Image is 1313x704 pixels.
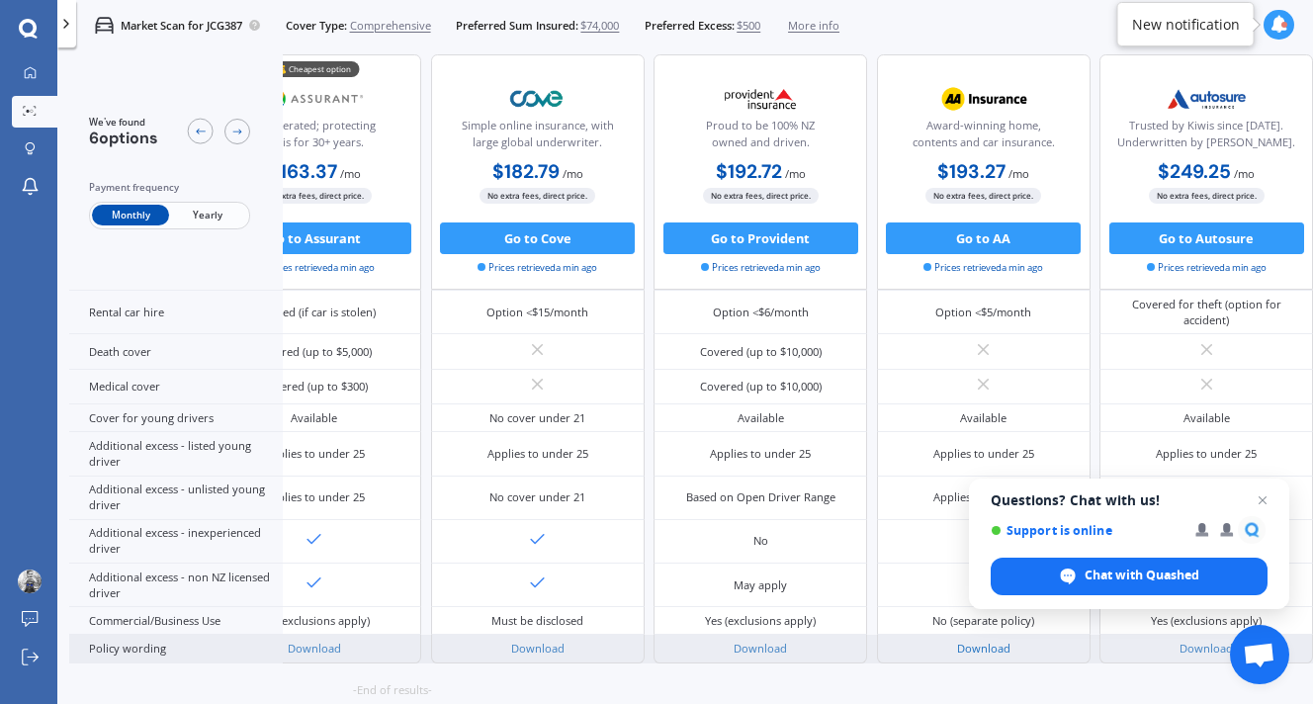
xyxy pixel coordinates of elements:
[1109,222,1304,254] button: Go to Autosure
[69,564,283,607] div: Additional excess - non NZ licensed driver
[169,206,246,226] span: Yearly
[511,641,565,656] a: Download
[489,489,585,505] div: No cover under 21
[478,261,597,275] span: Prices retrieved a min ago
[489,410,585,426] div: No cover under 21
[350,18,431,34] span: Comprehensive
[925,189,1041,204] span: No extra fees, direct price.
[1251,488,1274,512] span: Close chat
[218,222,412,254] button: Go to Assurant
[700,379,822,395] div: Covered (up to $10,000)
[1008,166,1029,181] span: / mo
[705,613,816,629] div: Yes (exclusions apply)
[291,410,337,426] div: Available
[960,410,1007,426] div: Available
[254,261,374,275] span: Prices retrieved a min ago
[487,446,588,462] div: Applies to under 25
[734,641,787,656] a: Download
[645,18,735,34] span: Preferred Excess:
[563,166,583,181] span: / mo
[440,222,635,254] button: Go to Cove
[991,558,1268,595] div: Chat with Quashed
[259,613,370,629] div: Yes (exclusions apply)
[663,222,858,254] button: Go to Provident
[1147,261,1267,275] span: Prices retrieved a min ago
[264,446,365,462] div: Applies to under 25
[1180,641,1233,656] a: Download
[480,189,595,204] span: No extra fees, direct price.
[1158,159,1231,184] b: $249.25
[1132,15,1240,35] div: New notification
[268,159,337,184] b: $163.37
[491,613,583,629] div: Must be disclosed
[69,404,283,432] div: Cover for young drivers
[69,520,283,564] div: Additional excess - inexperienced driver
[737,18,760,34] span: $500
[89,116,158,130] span: We've found
[95,16,114,35] img: car.f15378c7a67c060ca3f3.svg
[252,305,376,320] div: Covered (if car is stolen)
[734,577,787,593] div: May apply
[738,410,784,426] div: Available
[92,206,169,226] span: Monthly
[701,261,821,275] span: Prices retrieved a min ago
[785,166,806,181] span: / mo
[69,370,283,404] div: Medical cover
[121,18,242,34] p: Market Scan for JCG387
[444,118,630,157] div: Simple online insurance, with large global underwriter.
[667,118,853,157] div: Proud to be 100% NZ owned and driven.
[686,489,835,505] div: Based on Open Driver Range
[700,344,822,360] div: Covered (up to $10,000)
[69,334,283,369] div: Death cover
[1183,410,1230,426] div: Available
[1149,189,1265,204] span: No extra fees, direct price.
[891,118,1077,157] div: Award-winning home, contents and car insurance.
[1156,446,1257,462] div: Applies to under 25
[353,682,432,698] span: -End of results-
[256,344,372,360] div: Covered (up to $5,000)
[69,291,283,334] div: Rental car hire
[264,489,365,505] div: Applies to under 25
[221,118,407,157] div: NZ operated; protecting Kiwis for 30+ years.
[89,128,158,148] span: 6 options
[580,18,619,34] span: $74,000
[1234,166,1255,181] span: / mo
[262,79,367,119] img: Assurant.png
[1155,79,1260,119] img: Autosure.webp
[69,635,283,662] div: Policy wording
[340,166,361,181] span: / mo
[931,79,1036,119] img: AA.webp
[269,62,359,78] div: 💰 Cheapest option
[69,432,283,476] div: Additional excess - listed young driver
[991,523,1182,538] span: Support is online
[485,79,590,119] img: Cove.webp
[256,189,372,204] span: No extra fees, direct price.
[710,446,811,462] div: Applies to under 25
[713,305,809,320] div: Option <$6/month
[261,379,368,395] div: Covered (up to $300)
[937,159,1006,184] b: $193.27
[933,446,1034,462] div: Applies to under 25
[991,492,1268,508] span: Questions? Chat with us!
[716,159,782,184] b: $192.72
[492,159,560,184] b: $182.79
[1230,625,1289,684] div: Open chat
[69,477,283,520] div: Additional excess - unlisted young driver
[18,570,42,593] img: ACg8ocKSB3pQ-NPldj1dpEZZMWBN5LNo7jk2QCkf5aGNmIOXPw3ID24=s96-c
[886,222,1081,254] button: Go to AA
[703,189,819,204] span: No extra fees, direct price.
[788,18,839,34] span: More info
[753,533,768,549] div: No
[1085,567,1199,584] span: Chat with Quashed
[1113,118,1299,157] div: Trusted by Kiwis since [DATE]. Underwritten by [PERSON_NAME].
[1151,613,1262,629] div: Yes (exclusions apply)
[1112,297,1302,328] div: Covered for theft (option for accident)
[456,18,578,34] span: Preferred Sum Insured:
[923,261,1043,275] span: Prices retrieved a min ago
[708,79,813,119] img: Provident.png
[933,489,1034,505] div: Applies to under 25
[288,641,341,656] a: Download
[932,613,1034,629] div: No (separate policy)
[957,641,1010,656] a: Download
[89,180,250,196] div: Payment frequency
